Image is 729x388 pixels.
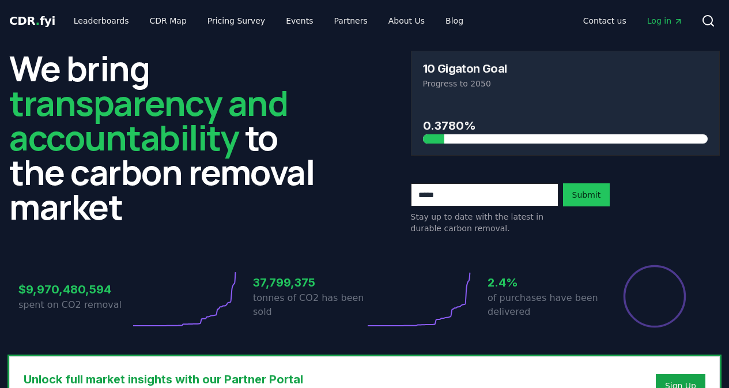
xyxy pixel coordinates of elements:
p: spent on CO2 removal [18,298,130,312]
nav: Main [574,10,692,31]
h3: $9,970,480,594 [18,281,130,298]
h3: Unlock full market insights with our Partner Portal [24,371,526,388]
span: transparency and accountability [9,79,288,161]
p: of purchases have been delivered [488,291,599,319]
a: Pricing Survey [198,10,274,31]
h3: 10 Gigaton Goal [423,63,507,74]
a: CDR Map [141,10,196,31]
h2: We bring to the carbon removal market [9,51,319,224]
a: CDR.fyi [9,13,55,29]
a: Blog [436,10,473,31]
nav: Main [65,10,473,31]
p: tonnes of CO2 has been sold [253,291,365,319]
p: Progress to 2050 [423,78,708,89]
h3: 37,799,375 [253,274,365,291]
div: Percentage of sales delivered [622,264,687,329]
p: Stay up to date with the latest in durable carbon removal. [411,211,558,234]
span: Log in [647,15,683,27]
h3: 0.3780% [423,117,708,134]
button: Submit [563,183,610,206]
span: . [36,14,40,28]
a: Leaderboards [65,10,138,31]
h3: 2.4% [488,274,599,291]
a: Events [277,10,322,31]
a: Contact us [574,10,636,31]
a: Log in [638,10,692,31]
a: Partners [325,10,377,31]
span: CDR fyi [9,14,55,28]
a: About Us [379,10,434,31]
